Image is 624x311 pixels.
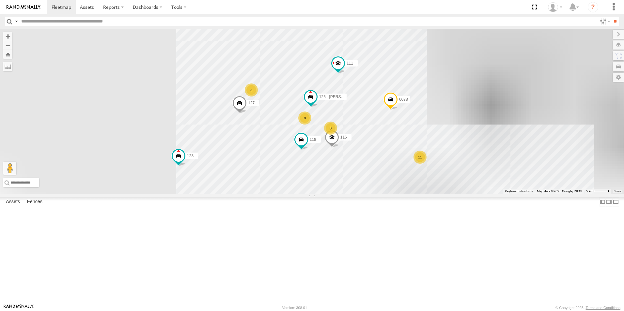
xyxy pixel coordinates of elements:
button: Keyboard shortcuts [505,189,533,194]
div: 3 [245,83,258,96]
i: ? [588,2,598,12]
label: Fences [24,197,46,206]
button: Map Scale: 5 km per 44 pixels [584,189,611,194]
div: Ed Pruneda [546,2,565,12]
a: Terms (opens in new tab) [614,190,621,193]
label: Search Filter Options [597,17,611,26]
label: Dock Summary Table to the Right [606,197,612,207]
button: Zoom out [3,41,12,50]
label: Map Settings [613,73,624,82]
span: 125 - [PERSON_NAME] [319,95,361,99]
label: Dock Summary Table to the Left [599,197,606,207]
button: Zoom Home [3,50,12,59]
a: Visit our Website [4,304,34,311]
label: Measure [3,62,12,71]
span: 111 [347,61,353,66]
span: 116 [340,135,347,140]
div: 11 [413,151,427,164]
label: Assets [3,197,23,206]
span: Map data ©2025 Google, INEGI [537,189,582,193]
div: © Copyright 2025 - [555,306,620,310]
span: 118 [310,137,316,142]
span: 127 [248,101,255,105]
img: rand-logo.svg [7,5,40,9]
span: 6078 [399,97,408,102]
button: Zoom in [3,32,12,41]
label: Search Query [14,17,19,26]
button: Drag Pegman onto the map to open Street View [3,162,16,175]
label: Hide Summary Table [613,197,619,207]
span: 123 [187,154,194,158]
div: 8 [298,111,311,125]
div: 8 [324,122,337,135]
div: Version: 308.01 [282,306,307,310]
span: 5 km [586,189,593,193]
a: Terms and Conditions [586,306,620,310]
